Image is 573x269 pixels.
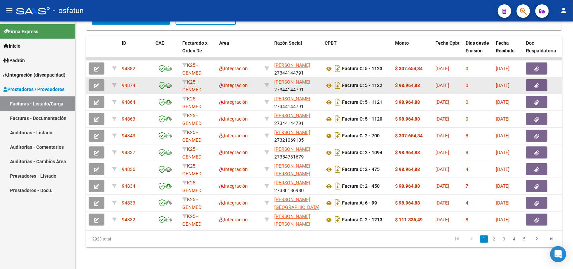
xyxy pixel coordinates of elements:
[463,36,493,65] datatable-header-cell: Días desde Emisión
[342,66,382,72] strong: Factura C: 5 - 1123
[435,150,449,155] span: [DATE]
[395,83,420,88] strong: $ 98.964,88
[333,197,342,208] i: Descargar documento
[3,28,38,35] span: Firma Express
[219,99,248,105] span: Integración
[342,117,382,122] strong: Factura C: 5 - 1120
[182,96,201,109] span: K25 - GENMED
[182,130,201,143] span: K25 - GENMED
[182,113,201,126] span: K25 - GENMED
[435,133,449,138] span: [DATE]
[333,97,342,107] i: Descargar documento
[182,146,201,160] span: K25 - GENMED
[86,231,180,248] div: 2923 total
[435,66,449,71] span: [DATE]
[466,133,468,138] span: 8
[274,96,310,101] span: [PERSON_NAME]
[274,40,302,46] span: Razón Social
[182,197,201,210] span: K25 - GENMED
[274,130,310,135] span: [PERSON_NAME]
[122,167,135,172] span: 94836
[523,36,564,65] datatable-header-cell: Doc Respaldatoria
[499,233,509,245] li: page 3
[182,180,201,193] span: K25 - GENMED
[219,133,248,138] span: Integración
[3,42,20,50] span: Inicio
[3,71,65,79] span: Integración (discapacidad)
[122,150,135,155] span: 94837
[395,200,420,206] strong: $ 98.964,88
[182,79,201,92] span: K25 - GENMED
[342,167,380,172] strong: Factura C: 2 - 475
[466,40,489,53] span: Días desde Emisión
[496,99,510,105] span: [DATE]
[219,200,248,206] span: Integración
[122,40,126,46] span: ID
[122,217,135,222] span: 94832
[274,112,319,126] div: 27344144791
[395,183,420,189] strong: $ 98.964,88
[560,6,568,14] mat-icon: person
[466,83,468,88] span: 0
[466,217,468,222] span: 8
[342,150,382,155] strong: Factura C: 2 - 1094
[433,36,463,65] datatable-header-cell: Fecha Cpbt
[274,162,319,176] div: 27366430364
[274,179,319,193] div: 27380186980
[550,246,566,262] div: Open Intercom Messenger
[342,133,380,139] strong: Factura C: 2 - 700
[122,83,135,88] span: 94874
[466,183,468,189] span: 7
[395,99,420,105] strong: $ 98.964,88
[274,79,310,85] span: [PERSON_NAME]
[545,235,558,243] a: go to last page
[274,62,310,68] span: [PERSON_NAME]
[496,40,515,53] span: Fecha Recibido
[333,214,342,225] i: Descargar documento
[182,214,201,227] span: K25 - GENMED
[333,181,342,191] i: Descargar documento
[122,66,135,71] span: 94882
[500,235,508,243] a: 3
[466,99,468,105] span: 0
[182,163,201,176] span: K25 - GENMED
[274,146,310,152] span: [PERSON_NAME]
[219,83,248,88] span: Integración
[496,200,510,206] span: [DATE]
[465,235,478,243] a: go to previous page
[219,116,248,122] span: Integración
[435,116,449,122] span: [DATE]
[395,217,423,222] strong: $ 111.335,49
[435,40,460,46] span: Fecha Cpbt
[435,200,449,206] span: [DATE]
[395,167,420,172] strong: $ 98.964,88
[490,235,498,243] a: 2
[274,163,310,176] span: [PERSON_NAME] [PERSON_NAME]
[322,36,392,65] datatable-header-cell: CPBT
[274,145,319,160] div: 27354731679
[219,66,248,71] span: Integración
[496,183,510,189] span: [DATE]
[274,196,319,210] div: 27384182025
[435,183,449,189] span: [DATE]
[395,40,409,46] span: Monto
[435,167,449,172] span: [DATE]
[219,40,229,46] span: Area
[274,180,310,185] span: [PERSON_NAME]
[466,150,468,155] span: 8
[122,99,135,105] span: 94864
[5,6,13,14] mat-icon: menu
[182,62,201,76] span: K25 - GENMED
[274,113,310,118] span: [PERSON_NAME]
[219,150,248,155] span: Integración
[122,200,135,206] span: 94833
[395,66,423,71] strong: $ 307.654,34
[392,36,433,65] datatable-header-cell: Monto
[274,213,319,227] div: 27380201033
[217,36,262,65] datatable-header-cell: Area
[496,66,510,71] span: [DATE]
[496,133,510,138] span: [DATE]
[526,40,556,53] span: Doc Respaldatoria
[272,36,322,65] datatable-header-cell: Razón Social
[466,66,468,71] span: 0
